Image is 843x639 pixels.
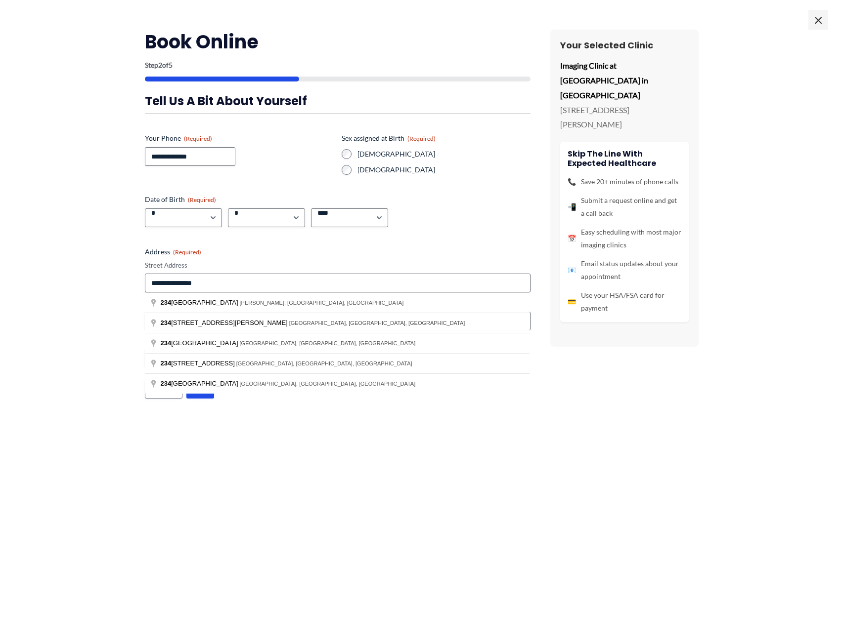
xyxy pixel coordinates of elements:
li: Email status updates about your appointment [568,257,681,283]
span: 2 [158,61,162,69]
span: 💳 [568,295,576,308]
span: 234 [161,299,172,306]
span: 5 [169,61,173,69]
p: [STREET_ADDRESS][PERSON_NAME] [560,103,689,132]
h3: Your Selected Clinic [560,40,689,51]
span: 📅 [568,232,576,245]
span: 234 [161,339,172,347]
span: [GEOGRAPHIC_DATA], [GEOGRAPHIC_DATA], [GEOGRAPHIC_DATA] [236,360,412,366]
legend: Date of Birth [145,195,216,204]
span: 📧 [568,264,576,277]
legend: Address [145,247,201,257]
span: 234 [161,319,172,326]
span: 234 [161,359,172,367]
p: Imaging Clinic at [GEOGRAPHIC_DATA] in [GEOGRAPHIC_DATA] [560,58,689,102]
label: Your Phone [145,133,334,143]
span: [PERSON_NAME], [GEOGRAPHIC_DATA], [GEOGRAPHIC_DATA] [240,300,404,306]
li: Save 20+ minutes of phone calls [568,175,681,188]
span: (Required) [407,135,436,142]
span: [GEOGRAPHIC_DATA] [161,339,240,347]
span: (Required) [188,196,216,203]
span: (Required) [184,135,212,142]
span: × [808,10,828,30]
span: [GEOGRAPHIC_DATA], [GEOGRAPHIC_DATA], [GEOGRAPHIC_DATA] [289,320,465,326]
span: 📞 [568,175,576,188]
li: Submit a request online and get a call back [568,194,681,220]
label: [DEMOGRAPHIC_DATA] [357,149,531,159]
li: Use your HSA/FSA card for payment [568,289,681,315]
label: [DEMOGRAPHIC_DATA] [357,165,531,175]
span: (Required) [173,248,201,256]
h2: Book Online [145,30,531,54]
li: Easy scheduling with most major imaging clinics [568,226,681,251]
span: 234 [161,380,172,387]
label: Street Address [145,261,531,270]
span: 📲 [568,200,576,213]
legend: Sex assigned at Birth [342,133,436,143]
span: [GEOGRAPHIC_DATA] [161,380,240,387]
h4: Skip the line with Expected Healthcare [568,149,681,168]
p: Step of [145,62,531,69]
span: [GEOGRAPHIC_DATA], [GEOGRAPHIC_DATA], [GEOGRAPHIC_DATA] [240,340,416,346]
span: [GEOGRAPHIC_DATA] [161,299,240,306]
h3: Tell us a bit about yourself [145,93,531,109]
span: [STREET_ADDRESS][PERSON_NAME] [161,319,289,326]
span: [STREET_ADDRESS] [161,359,236,367]
span: [GEOGRAPHIC_DATA], [GEOGRAPHIC_DATA], [GEOGRAPHIC_DATA] [240,381,416,387]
